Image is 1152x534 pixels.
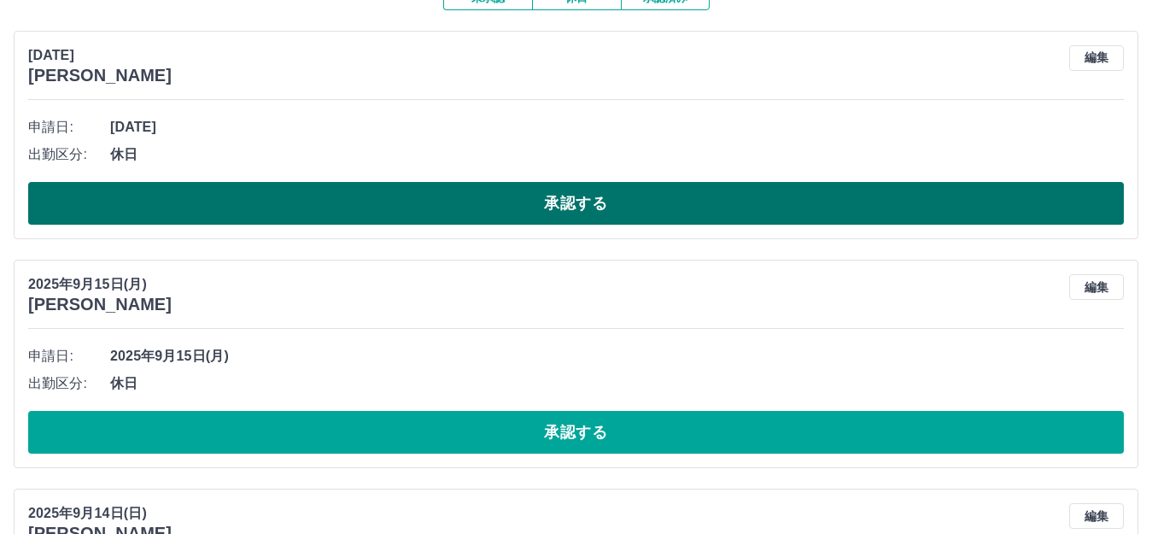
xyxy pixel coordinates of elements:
[1069,45,1124,71] button: 編集
[28,373,110,394] span: 出勤区分:
[28,66,172,85] h3: [PERSON_NAME]
[28,117,110,138] span: 申請日:
[28,182,1124,225] button: 承認する
[28,144,110,165] span: 出勤区分:
[1069,274,1124,300] button: 編集
[28,411,1124,454] button: 承認する
[28,295,172,314] h3: [PERSON_NAME]
[1069,503,1124,529] button: 編集
[28,346,110,367] span: 申請日:
[110,346,1124,367] span: 2025年9月15日(月)
[28,503,172,524] p: 2025年9月14日(日)
[110,373,1124,394] span: 休日
[110,117,1124,138] span: [DATE]
[28,45,172,66] p: [DATE]
[110,144,1124,165] span: 休日
[28,274,172,295] p: 2025年9月15日(月)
